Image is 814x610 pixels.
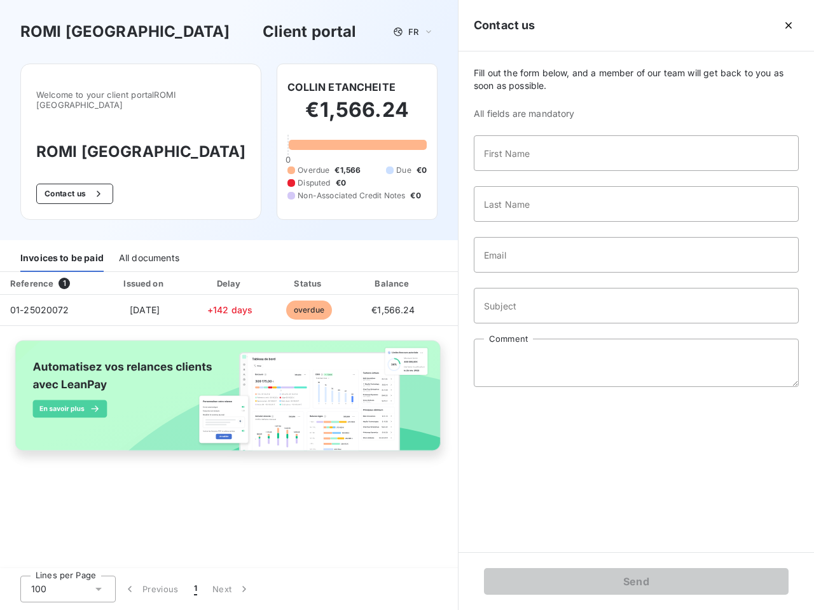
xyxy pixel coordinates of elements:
h3: Client portal [263,20,357,43]
span: 1 [59,278,70,289]
h2: €1,566.24 [287,97,427,135]
input: placeholder [474,135,799,171]
span: [DATE] [130,304,160,315]
span: Disputed [298,177,330,189]
input: placeholder [474,186,799,222]
span: €0 [417,165,427,176]
span: €1,566 [335,165,361,176]
span: FR [408,27,418,37]
span: 1 [194,583,197,595]
button: Next [205,576,258,602]
button: Previous [116,576,186,602]
div: All documents [119,245,179,272]
span: 0 [286,154,291,165]
span: 01-25020072 [10,304,69,315]
button: Contact us [36,184,113,204]
div: Issued on [100,277,188,290]
span: €0 [336,177,346,189]
h6: COLLIN ETANCHEITE [287,79,396,95]
span: Overdue [298,165,329,176]
button: Send [484,568,789,595]
h5: Contact us [474,17,535,34]
span: All fields are mandatory [474,107,799,120]
div: Status [271,277,347,290]
span: overdue [286,301,332,320]
h3: ROMI [GEOGRAPHIC_DATA] [20,20,230,43]
h3: ROMI [GEOGRAPHIC_DATA] [36,140,245,163]
div: Invoices to be paid [20,245,104,272]
span: +142 days [207,304,252,315]
button: 1 [186,576,205,602]
span: €1,566.24 [371,304,415,315]
img: banner [5,334,453,470]
span: Fill out the form below, and a member of our team will get back to you as soon as possible. [474,67,799,92]
div: Reference [10,278,53,288]
span: €0 [410,190,420,201]
span: 100 [31,583,46,595]
span: Due [396,165,411,176]
div: Balance [352,277,434,290]
span: Non-Associated Credit Notes [298,190,405,201]
div: PDF [439,277,504,290]
div: Delay [194,277,266,290]
input: placeholder [474,237,799,273]
span: Welcome to your client portal ROMI [GEOGRAPHIC_DATA] [36,90,245,110]
input: placeholder [474,288,799,323]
